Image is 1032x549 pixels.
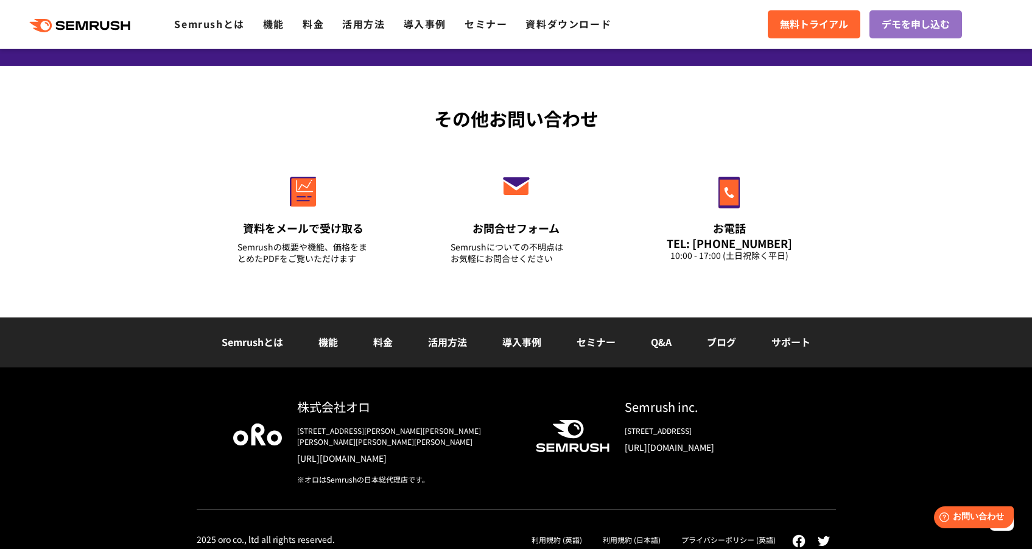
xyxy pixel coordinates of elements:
[465,16,507,31] a: セミナー
[451,221,582,236] div: お問合せフォーム
[342,16,385,31] a: 活用方法
[780,16,848,32] span: 無料トライアル
[297,425,516,447] div: [STREET_ADDRESS][PERSON_NAME][PERSON_NAME][PERSON_NAME][PERSON_NAME][PERSON_NAME]
[174,16,244,31] a: Semrushとは
[924,501,1019,536] iframe: Help widget launcher
[297,452,516,464] a: [URL][DOMAIN_NAME]
[818,536,830,546] img: twitter
[318,335,338,349] a: 機能
[882,16,950,32] span: デモを申し込む
[237,221,369,236] div: 資料をメールで受け取る
[222,335,283,349] a: Semrushとは
[233,423,282,445] img: oro company
[297,398,516,416] div: 株式会社オロ
[603,534,661,545] a: 利用規約 (日本語)
[651,335,672,349] a: Q&A
[502,335,541,349] a: 導入事例
[681,534,776,545] a: プライバシーポリシー (英語)
[664,250,795,261] div: 10:00 - 17:00 (土日祝除く平日)
[707,335,736,349] a: ブログ
[577,335,616,349] a: セミナー
[771,335,810,349] a: サポート
[664,221,795,236] div: お電話
[425,151,608,280] a: お問合せフォーム Semrushについての不明点はお気軽にお問合せください
[404,16,446,31] a: 導入事例
[237,241,369,264] div: Semrushの概要や機能、価格をまとめたPDFをご覧いただけます
[625,441,799,453] a: [URL][DOMAIN_NAME]
[212,151,395,280] a: 資料をメールで受け取る Semrushの概要や機能、価格をまとめたPDFをご覧いただけます
[768,10,860,38] a: 無料トライアル
[428,335,467,349] a: 活用方法
[664,236,795,250] div: TEL: [PHONE_NUMBER]
[297,474,516,485] div: ※オロはSemrushの日本総代理店です。
[525,16,611,31] a: 資料ダウンロード
[451,241,582,264] div: Semrushについての不明点は お気軽にお問合せください
[532,534,582,545] a: 利用規約 (英語)
[263,16,284,31] a: 機能
[303,16,324,31] a: 料金
[792,534,806,548] img: facebook
[373,335,393,349] a: 料金
[625,425,799,436] div: [STREET_ADDRESS]
[625,398,799,416] div: Semrush inc.
[197,534,335,545] div: 2025 oro co., ltd all rights reserved.
[197,105,836,132] div: その他お問い合わせ
[869,10,962,38] a: デモを申し込む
